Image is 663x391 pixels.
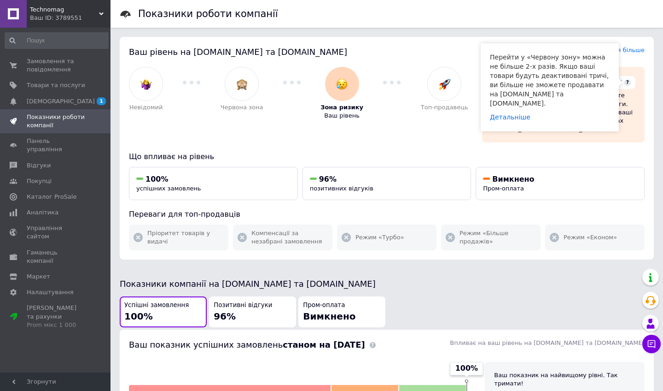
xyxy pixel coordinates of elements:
span: Відгуки [27,161,51,170]
span: ? [624,79,631,86]
span: Покупці [27,177,52,185]
div: Перейти у «Червону зону» можна не більше 2-х разів. Якщо ваші товари будуть деактивовані тричі, в... [490,53,610,122]
button: 96%позитивних відгуків [302,167,471,201]
img: :see_no_evil: [236,78,248,90]
span: Аналітика [27,208,58,217]
span: Вимкнено [303,311,355,322]
img: :disappointed_relieved: [336,78,348,90]
span: Маркет [27,273,50,281]
button: Пром-оплатаВимкнено [298,296,385,327]
span: позитивних відгуків [310,185,373,192]
span: Technomag [30,6,99,14]
span: Ваш рівень [324,112,360,120]
input: Пошук [5,32,109,49]
span: Компенсації за незабрані замовлення [251,229,328,246]
span: Налаштування [27,288,74,296]
span: Управління сайтом [27,224,85,241]
button: Позитивні відгуки96% [209,296,296,327]
div: Ваш показник на найвищому рівні. Так тримати! [494,371,635,388]
span: 100% [145,175,168,184]
span: Режим «Більше продажів» [459,229,536,246]
span: Панель управління [27,137,85,154]
span: Пром-оплата [303,301,345,310]
span: Впливає на ваш рівень на [DOMAIN_NAME] та [DOMAIN_NAME] [450,339,645,346]
span: Гаманець компанії [27,249,85,265]
span: Червона зона [221,103,263,112]
h1: Показники роботи компанії [138,8,278,19]
button: Успішні замовлення100% [120,296,207,327]
span: Що впливає на рівень [129,152,214,161]
span: Ваш показник успішних замовлень [129,340,365,350]
div: 0/3 [608,76,635,89]
span: [PERSON_NAME] та рахунки [27,304,85,329]
span: Пріоритет товарів у видачі [147,229,224,246]
span: 96% [214,311,236,322]
span: Режим «Економ» [564,233,617,242]
span: Успішні замовлення [124,301,189,310]
img: :rocket: [439,78,450,90]
span: 100% [124,311,153,322]
span: 100% [455,363,478,373]
span: успішних замовлень [136,185,201,192]
span: 1 [97,97,106,105]
div: Prom мікс 1 000 [27,321,85,329]
span: Переваги для топ-продавців [129,210,240,219]
div: Ваш ID: 3789551 [30,14,110,22]
span: Вимкнено [492,175,534,184]
span: Невідомий [129,103,163,112]
button: 100%успішних замовлень [129,167,298,201]
span: Позитивні відгуки [214,301,272,310]
span: Каталог ProSale [27,193,76,201]
span: Режим «Турбо» [355,233,404,242]
b: станом на [DATE] [283,340,365,350]
span: Пром-оплата [483,185,524,192]
span: Показники компанії на [DOMAIN_NAME] та [DOMAIN_NAME] [120,279,376,289]
a: Детальніше [490,113,530,121]
button: ВимкненоПром-оплата [476,167,645,201]
span: [DEMOGRAPHIC_DATA] [27,97,95,106]
img: :woman-shrugging: [140,78,152,90]
span: Топ-продавець [421,103,468,112]
span: Ваш рівень на [DOMAIN_NAME] та [DOMAIN_NAME] [129,47,347,57]
span: 96% [319,175,337,184]
button: Чат з покупцем [642,335,661,353]
span: Товари та послуги [27,81,85,89]
span: Замовлення та повідомлення [27,57,85,74]
span: Зона ризику [320,103,363,112]
span: Показники роботи компанії [27,113,85,130]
